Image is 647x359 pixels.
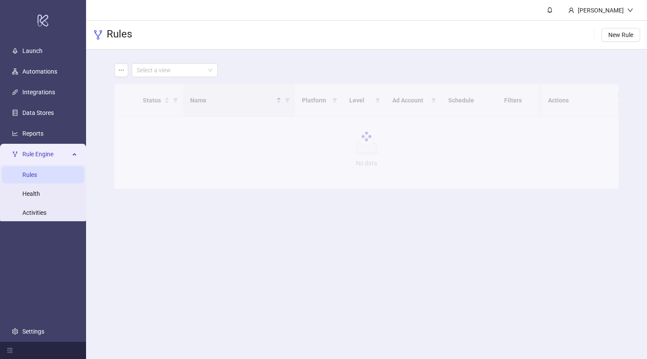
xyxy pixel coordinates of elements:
[22,171,37,178] a: Rules
[22,89,55,96] a: Integrations
[22,145,70,163] span: Rule Engine
[22,190,40,197] a: Health
[22,130,43,137] a: Reports
[547,7,553,13] span: bell
[608,31,633,38] span: New Rule
[601,28,640,42] button: New Rule
[22,109,54,116] a: Data Stores
[118,67,124,73] span: ellipsis
[93,30,103,40] span: fork
[574,6,627,15] div: [PERSON_NAME]
[107,28,132,42] h3: Rules
[22,47,43,54] a: Launch
[568,7,574,13] span: user
[12,151,18,157] span: fork
[7,347,13,353] span: menu-fold
[22,328,44,335] a: Settings
[627,7,633,13] span: down
[22,209,46,216] a: Activities
[22,68,57,75] a: Automations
